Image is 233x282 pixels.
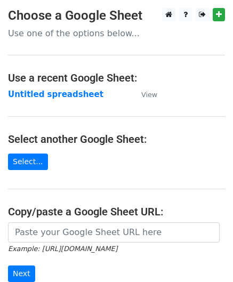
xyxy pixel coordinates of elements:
a: Untitled spreadsheet [8,90,103,99]
a: Select... [8,154,48,170]
small: Example: [URL][DOMAIN_NAME] [8,245,117,253]
h4: Use a recent Google Sheet: [8,71,225,84]
h3: Choose a Google Sheet [8,8,225,23]
input: Paste your Google Sheet URL here [8,222,220,243]
h4: Copy/paste a Google Sheet URL: [8,205,225,218]
a: View [131,90,157,99]
h4: Select another Google Sheet: [8,133,225,146]
small: View [141,91,157,99]
input: Next [8,265,35,282]
p: Use one of the options below... [8,28,225,39]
